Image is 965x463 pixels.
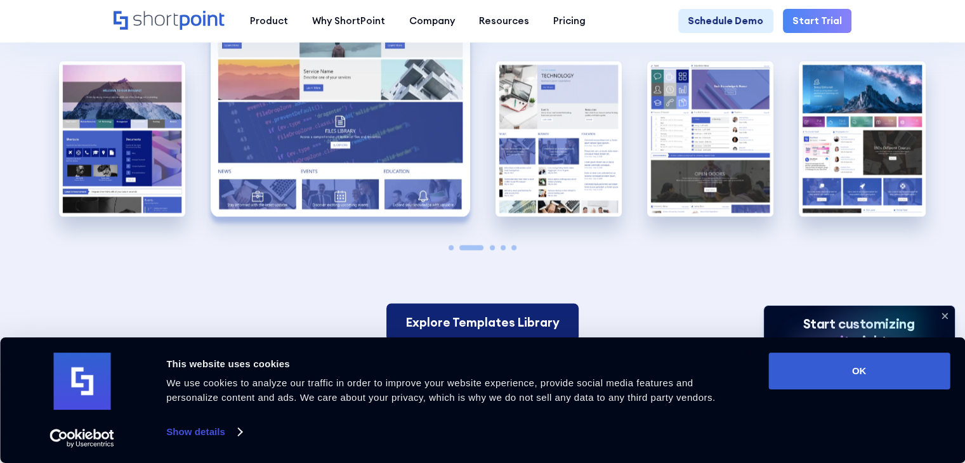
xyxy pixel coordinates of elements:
a: Start Trial [783,9,851,33]
img: Best SharePoint Intranet Site Designs [799,62,925,217]
a: Why ShortPoint [300,9,397,33]
a: Schedule Demo [678,9,773,33]
a: Pricing [541,9,598,33]
a: Explore Templates Library [386,304,579,341]
div: Resources [479,14,529,29]
a: Home [114,11,226,32]
div: This website uses cookies [166,356,740,372]
a: Company [397,9,467,33]
span: Go to slide 3 [490,245,495,251]
span: Go to slide 1 [449,245,454,251]
img: logo [53,353,110,410]
span: We use cookies to analyze our traffic in order to improve your website experience, provide social... [166,377,715,403]
div: Company [409,14,455,29]
img: Best SharePoint Site Designs [59,62,185,217]
a: Resources [467,9,541,33]
img: Best SharePoint Intranet Examples [647,62,773,217]
div: 4 / 5 [647,62,773,217]
img: Best SharePoint Designs [496,62,622,217]
button: OK [768,353,950,389]
div: 3 / 5 [496,62,622,217]
div: Why ShortPoint [312,14,385,29]
span: Go to slide 5 [511,245,516,251]
div: Pricing [553,14,586,29]
div: 1 / 5 [59,62,185,217]
div: Product [250,14,288,29]
iframe: Chat Widget [737,316,965,463]
a: Product [238,9,300,33]
a: Show details [166,422,241,441]
a: Usercentrics Cookiebot - opens in a new window [27,429,138,448]
span: Go to slide 4 [501,245,506,251]
div: 5 / 5 [799,62,925,217]
span: Go to slide 2 [459,245,483,251]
